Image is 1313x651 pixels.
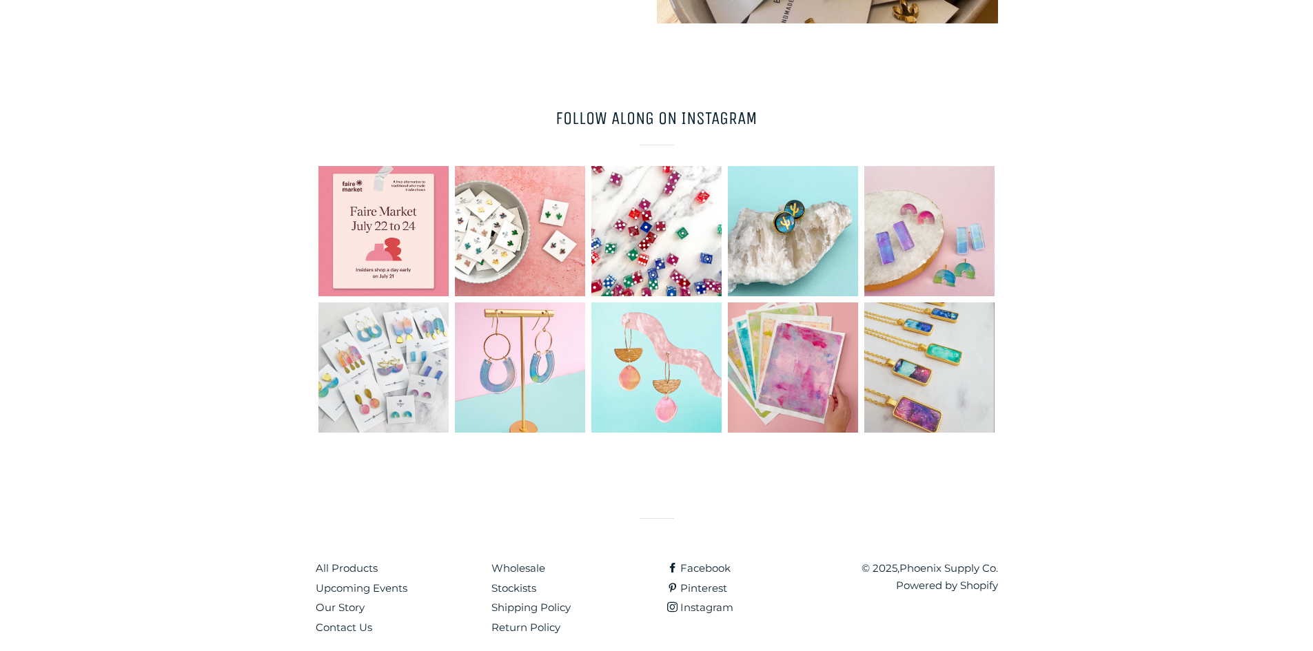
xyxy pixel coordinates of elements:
[589,167,725,180] a: Instagram post with the caption: Check out this fun project we got to do in collaboration with @t...
[725,304,862,317] a: Instagram post with the caption: Soooo many layers still to go on these, but it felt so good to b...
[667,581,727,595] a: Pinterest
[316,621,372,634] a: Contact Us
[725,167,862,180] a: Instagram post with the caption: Last chance to grab these studs from our website!⁣ ⁣ #studearrin...
[316,601,365,614] a: Our Story
[316,581,407,595] a: Upcoming Events
[896,579,998,592] a: Powered by Shopify
[589,304,725,317] a: Instagram post with the caption: Unbox some new summer earring components with me! ✨ What do you ...
[316,167,452,180] a: Instagram post with the caption: Retailer friends! We’re participating in Faire market July 22-24...
[316,304,452,317] a: Instagram post with the caption: A sneak peek of the earrings launching this Saturday, June 21st ...
[316,561,378,575] a: All Products
[667,561,731,575] a: Facebook
[491,601,571,614] a: Shipping Policy
[667,601,733,614] a: Instagram
[491,581,536,595] a: Stockists
[843,560,998,595] p: © 2025,
[491,621,560,634] a: Return Policy
[899,561,998,575] a: Phoenix Supply Co.
[452,167,589,180] a: Instagram post with the caption: Things I learned from this video: I’m a really slow tagger (even...
[862,304,998,317] a: Instagram post with the caption: Which one of these hand-painted pretties is your favorite?! (I’m...
[316,106,998,145] h2: FOLLOW ALONG ON INSTAGRAM
[491,561,545,575] a: Wholesale
[862,167,998,180] a: Instagram post with the caption: Summer Abstract Art earring try-on! These release exclusively vi...
[452,304,589,317] a: Instagram post with the caption: These pretties will be launching THIS SATURDAY, June 21st at 11a...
